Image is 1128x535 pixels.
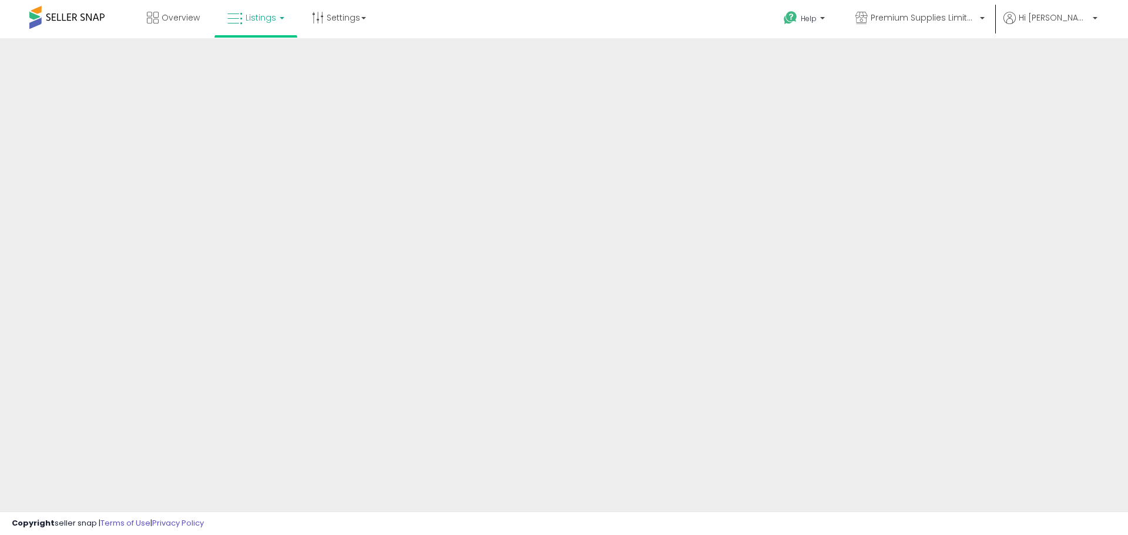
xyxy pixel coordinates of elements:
span: Help [801,14,817,23]
i: Get Help [783,11,798,25]
span: Overview [162,12,200,23]
a: Hi [PERSON_NAME] [1003,12,1097,38]
strong: Copyright [12,517,55,529]
span: Premium Supplies Limited [871,12,976,23]
a: Privacy Policy [152,517,204,529]
span: Hi [PERSON_NAME] [1019,12,1089,23]
span: Listings [246,12,276,23]
div: seller snap | | [12,518,204,529]
a: Help [774,2,837,38]
a: Terms of Use [100,517,150,529]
